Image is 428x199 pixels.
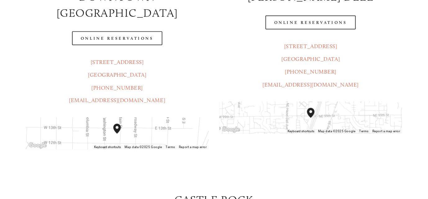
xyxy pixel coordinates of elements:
[88,71,146,78] a: [GEOGRAPHIC_DATA]
[91,59,144,66] a: [STREET_ADDRESS]
[27,142,48,150] a: Open this area in Google Maps (opens a new window)
[179,146,207,149] a: Report a map error
[69,97,165,104] a: [EMAIL_ADDRESS][DOMAIN_NAME]
[285,68,337,75] a: [PHONE_NUMBER]
[373,130,401,133] a: Report a map error
[288,129,315,134] button: Keyboard shortcuts
[166,146,175,149] a: Terms
[307,108,322,128] div: Amaro's Table 816 Northeast 98th Circle Vancouver, WA, 98665, United States
[284,43,337,50] a: [STREET_ADDRESS]
[125,146,162,149] span: Map data ©2025 Google
[27,142,48,150] img: Google
[282,56,340,62] a: [GEOGRAPHIC_DATA]
[221,126,241,134] img: Google
[94,145,121,150] button: Keyboard shortcuts
[318,130,356,133] span: Map data ©2025 Google
[359,130,369,133] a: Terms
[113,124,128,144] div: Amaro's Table 1220 Main Street vancouver, United States
[221,126,241,134] a: Open this area in Google Maps (opens a new window)
[263,81,359,88] a: [EMAIL_ADDRESS][DOMAIN_NAME]
[92,84,143,91] a: [PHONE_NUMBER]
